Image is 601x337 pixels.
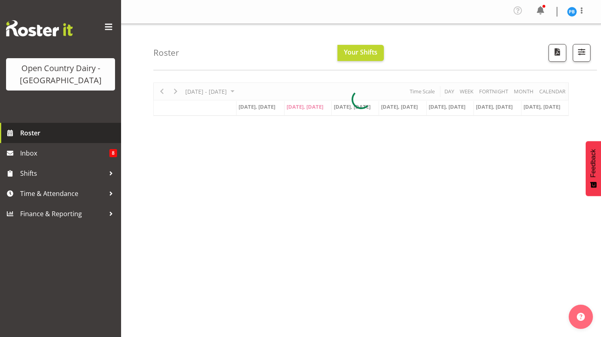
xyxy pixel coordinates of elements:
span: Time & Attendance [20,187,105,200]
span: Your Shifts [344,48,377,57]
span: 8 [109,149,117,157]
span: Shifts [20,167,105,179]
button: Download a PDF of the roster according to the set date range. [549,44,566,62]
span: Inbox [20,147,109,159]
h4: Roster [153,48,179,57]
button: Filter Shifts [573,44,591,62]
span: Roster [20,127,117,139]
img: paul-bunyan11251.jpg [567,7,577,17]
button: Your Shifts [337,45,384,61]
button: Feedback - Show survey [586,141,601,196]
div: Open Country Dairy - [GEOGRAPHIC_DATA] [14,62,107,86]
img: help-xxl-2.png [577,313,585,321]
span: Finance & Reporting [20,208,105,220]
img: Rosterit website logo [6,20,73,36]
span: Feedback [590,149,597,177]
